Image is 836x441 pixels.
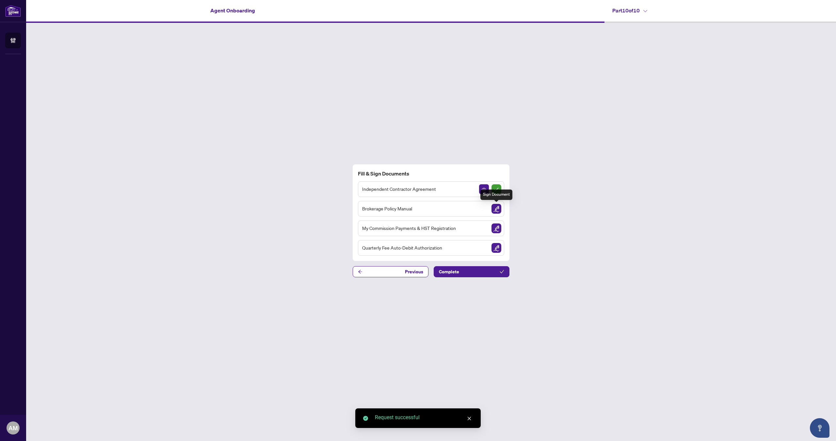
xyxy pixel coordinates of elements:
[612,7,647,14] h4: Part 10 of 10
[810,418,829,438] button: Open asap
[500,269,504,274] span: check
[491,223,501,233] img: Sign Document
[482,187,486,192] span: View Document
[480,190,512,200] div: Sign Document
[8,423,18,433] span: AM
[491,243,501,253] img: Sign Document
[491,204,501,214] img: Sign Document
[491,184,501,194] img: Sign Completed
[353,266,428,277] button: Previous
[358,269,362,274] span: arrow-left
[362,205,412,212] span: Brokerage Policy Manual
[362,224,456,232] span: My Commission Payments & HST Registration
[358,170,504,177] h4: Fill & Sign Documents
[362,244,442,251] span: Quarterly Fee Auto-Debit Authorization
[210,7,255,14] h4: Agent Onboarding
[434,266,509,277] button: Complete
[375,414,473,421] div: Request successful
[466,415,473,422] a: Close
[467,416,472,421] span: close
[5,5,21,17] img: logo
[439,266,459,277] span: Complete
[363,416,368,421] span: check-circle
[405,266,423,277] span: Previous
[362,185,436,193] span: Independent Contractor Agreement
